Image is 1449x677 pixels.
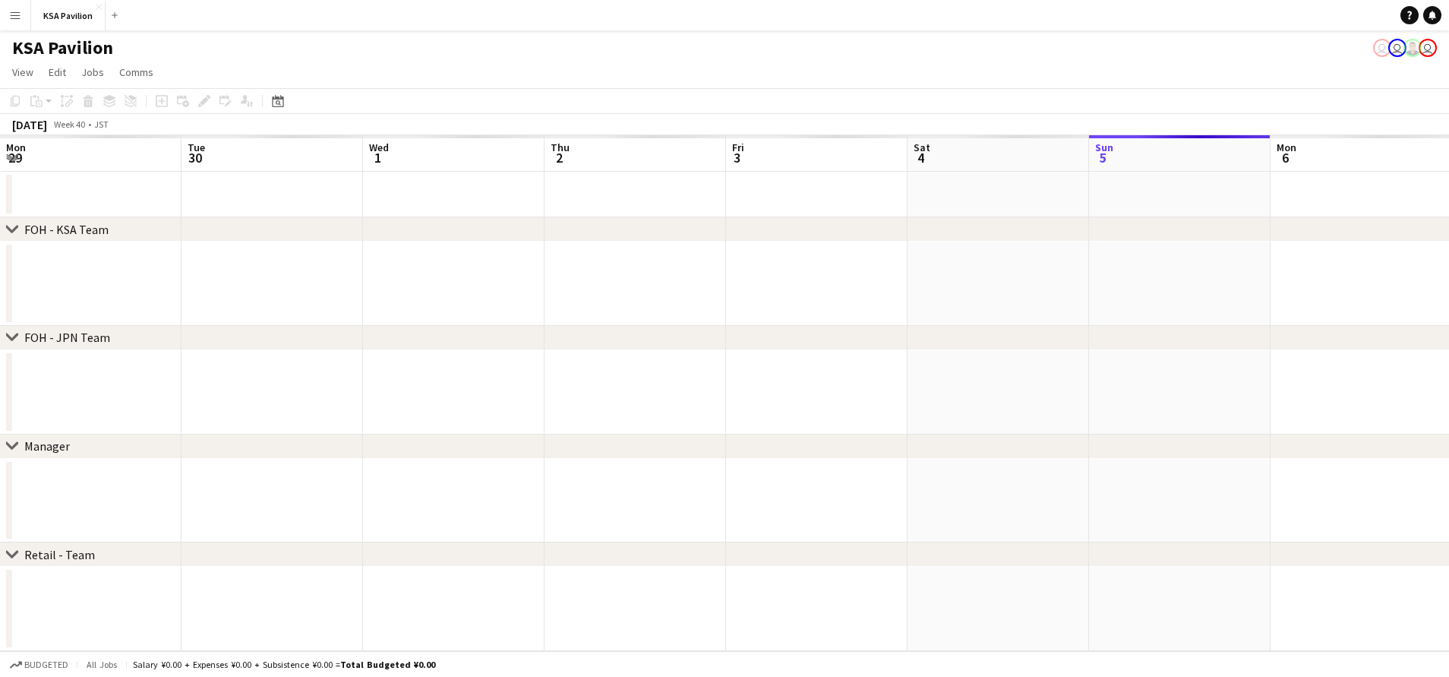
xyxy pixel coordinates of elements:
span: Sun [1095,141,1113,154]
button: KSA Pavilion [31,1,106,30]
a: Comms [113,62,159,82]
button: Budgeted [8,656,71,673]
app-user-avatar: Hussein Al Najjar [1403,39,1422,57]
span: Sat [914,141,930,154]
span: Budgeted [24,660,68,670]
span: 6 [1274,149,1296,166]
span: 29 [4,149,26,166]
span: Edit [49,65,66,79]
div: Retail - Team [24,547,95,562]
div: Salary ¥0.00 + Expenses ¥0.00 + Subsistence ¥0.00 = [133,659,435,670]
span: 1 [367,149,389,166]
div: FOH - KSA Team [24,222,109,237]
div: Manager [24,438,70,454]
span: Tue [188,141,205,154]
span: Mon [6,141,26,154]
h1: KSA Pavilion [12,36,113,59]
span: Mon [1277,141,1296,154]
span: Thu [551,141,570,154]
span: Wed [369,141,389,154]
a: View [6,62,39,82]
span: 3 [730,149,744,166]
div: JST [94,119,109,130]
span: All jobs [84,659,120,670]
app-user-avatar: Asami Saga [1373,39,1391,57]
a: Jobs [75,62,110,82]
span: 5 [1093,149,1113,166]
app-user-avatar: Yousef Alabdulmuhsin [1388,39,1406,57]
span: Jobs [81,65,104,79]
span: 2 [548,149,570,166]
span: Fri [732,141,744,154]
div: FOH - JPN Team [24,330,110,345]
span: View [12,65,33,79]
a: Edit [43,62,72,82]
span: 4 [911,149,930,166]
div: [DATE] [12,117,47,132]
span: Total Budgeted ¥0.00 [340,659,435,670]
span: Week 40 [50,119,88,130]
span: Comms [119,65,153,79]
app-user-avatar: Yousef Alabdulmuhsin [1419,39,1437,57]
span: 30 [185,149,205,166]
